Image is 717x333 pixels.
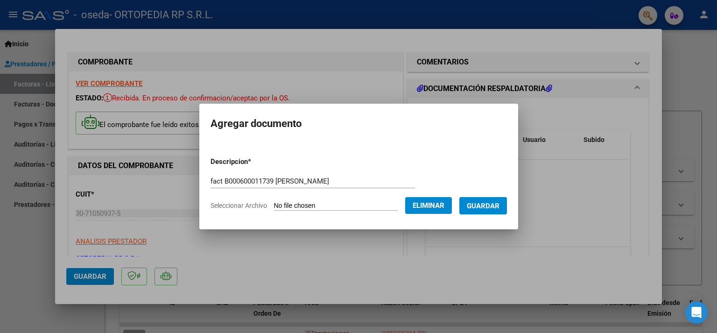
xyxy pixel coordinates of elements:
span: Seleccionar Archivo [211,202,267,209]
p: Descripcion [211,156,300,167]
button: Guardar [459,197,507,214]
div: Open Intercom Messenger [685,301,708,324]
span: Eliminar [413,201,444,210]
h2: Agregar documento [211,115,507,133]
button: Eliminar [405,197,452,214]
span: Guardar [467,202,499,210]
